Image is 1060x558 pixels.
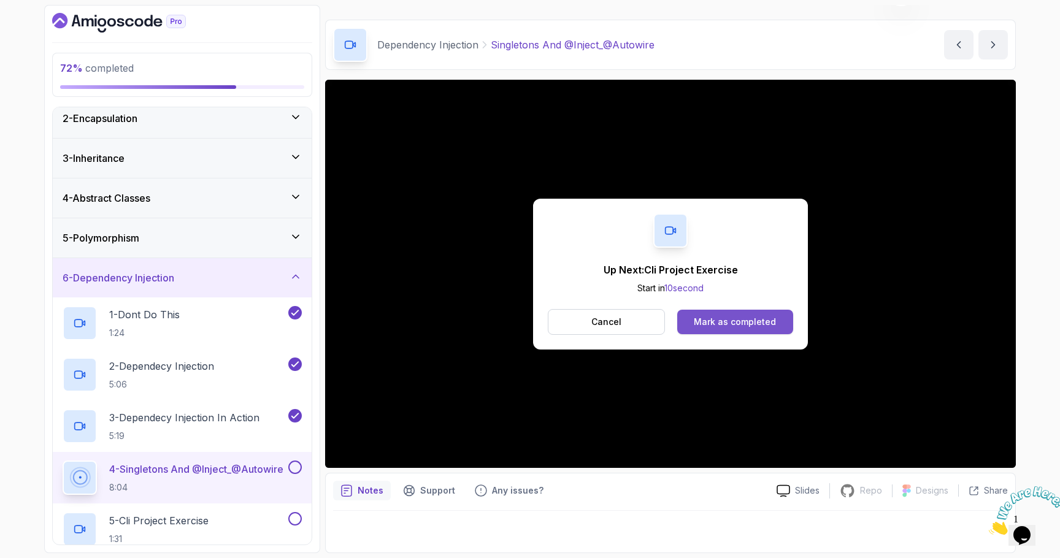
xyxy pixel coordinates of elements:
p: 8:04 [109,481,283,494]
button: 5-Cli Project Exercise1:31 [63,512,302,546]
div: Mark as completed [694,316,776,328]
p: Support [420,484,455,497]
p: 5:06 [109,378,214,391]
iframe: 4 - Singletons and @Inject_@Autowire [325,80,1016,468]
button: Mark as completed [677,310,793,334]
p: 4 - Singletons And @Inject_@Autowire [109,462,283,476]
button: notes button [333,481,391,500]
button: 4-Abstract Classes [53,178,312,218]
button: 1-Dont Do This1:24 [63,306,302,340]
button: 5-Polymorphism [53,218,312,258]
p: Any issues? [492,484,543,497]
h3: 3 - Inheritance [63,151,125,166]
button: previous content [944,30,974,59]
button: Share [958,484,1008,497]
a: Slides [767,484,829,497]
button: 3-Inheritance [53,139,312,178]
button: 2-Dependecy Injection5:06 [63,357,302,392]
p: 3 - Dependecy Injection In Action [109,410,259,425]
img: Chat attention grabber [5,5,81,53]
p: Singletons And @Inject_@Autowire [491,37,655,52]
p: 1 - Dont Do This [109,307,180,322]
p: Dependency Injection [377,37,478,52]
h3: 6 - Dependency Injection [63,270,174,285]
p: 5:19 [109,430,259,442]
p: 1:24 [109,327,180,339]
p: Slides [795,484,820,497]
button: Cancel [548,309,665,335]
button: 3-Dependecy Injection In Action5:19 [63,409,302,443]
button: 4-Singletons And @Inject_@Autowire8:04 [63,461,302,495]
p: 2 - Dependecy Injection [109,359,214,373]
p: Cancel [591,316,621,328]
span: 10 second [664,283,704,293]
button: Feedback button [467,481,551,500]
p: Notes [358,484,383,497]
span: 72 % [60,62,83,74]
span: completed [60,62,134,74]
p: Up Next: Cli Project Exercise [604,262,738,277]
p: Start in [604,282,738,294]
span: 1 [5,5,10,15]
h3: 4 - Abstract Classes [63,191,150,205]
p: 1:31 [109,533,209,545]
p: 5 - Cli Project Exercise [109,513,209,528]
button: 2-Encapsulation [53,99,312,138]
button: Support button [396,481,463,500]
p: Designs [916,484,948,497]
h3: 5 - Polymorphism [63,231,139,245]
a: Dashboard [52,13,214,32]
button: 6-Dependency Injection [53,258,312,297]
p: Repo [860,484,882,497]
iframe: chat widget [984,481,1060,540]
button: next content [978,30,1008,59]
h3: 2 - Encapsulation [63,111,137,126]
